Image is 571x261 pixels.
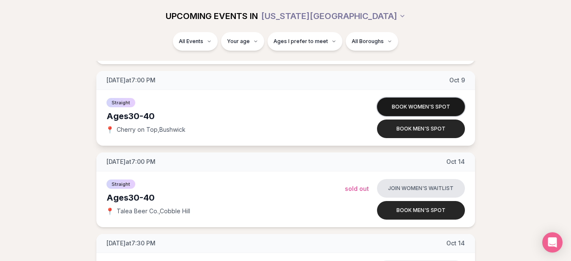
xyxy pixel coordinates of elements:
span: Talea Beer Co. , Cobble Hill [117,207,190,215]
button: Join women's waitlist [377,179,465,198]
span: [DATE] at 7:00 PM [107,76,156,84]
span: All Boroughs [352,38,384,45]
span: Your age [227,38,250,45]
button: Book men's spot [377,201,465,220]
div: Ages 30-40 [107,110,345,122]
div: Ages 30-40 [107,192,345,204]
span: Straight [107,98,135,107]
span: Cherry on Top , Bushwick [117,125,186,134]
span: 📍 [107,126,113,133]
button: [US_STATE][GEOGRAPHIC_DATA] [261,7,406,25]
span: [DATE] at 7:00 PM [107,158,156,166]
span: Straight [107,179,135,189]
span: Oct 14 [446,239,465,247]
button: Book women's spot [377,98,465,116]
span: Oct 14 [446,158,465,166]
button: Ages I prefer to meet [268,32,342,51]
span: 📍 [107,208,113,215]
button: All Events [173,32,218,51]
span: All Events [179,38,203,45]
button: Your age [221,32,264,51]
span: Oct 9 [449,76,465,84]
button: All Boroughs [346,32,398,51]
span: [DATE] at 7:30 PM [107,239,156,247]
span: Sold Out [345,185,369,192]
div: Open Intercom Messenger [542,232,563,253]
span: Ages I prefer to meet [273,38,328,45]
button: Book men's spot [377,120,465,138]
span: UPCOMING EVENTS IN [166,10,258,22]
